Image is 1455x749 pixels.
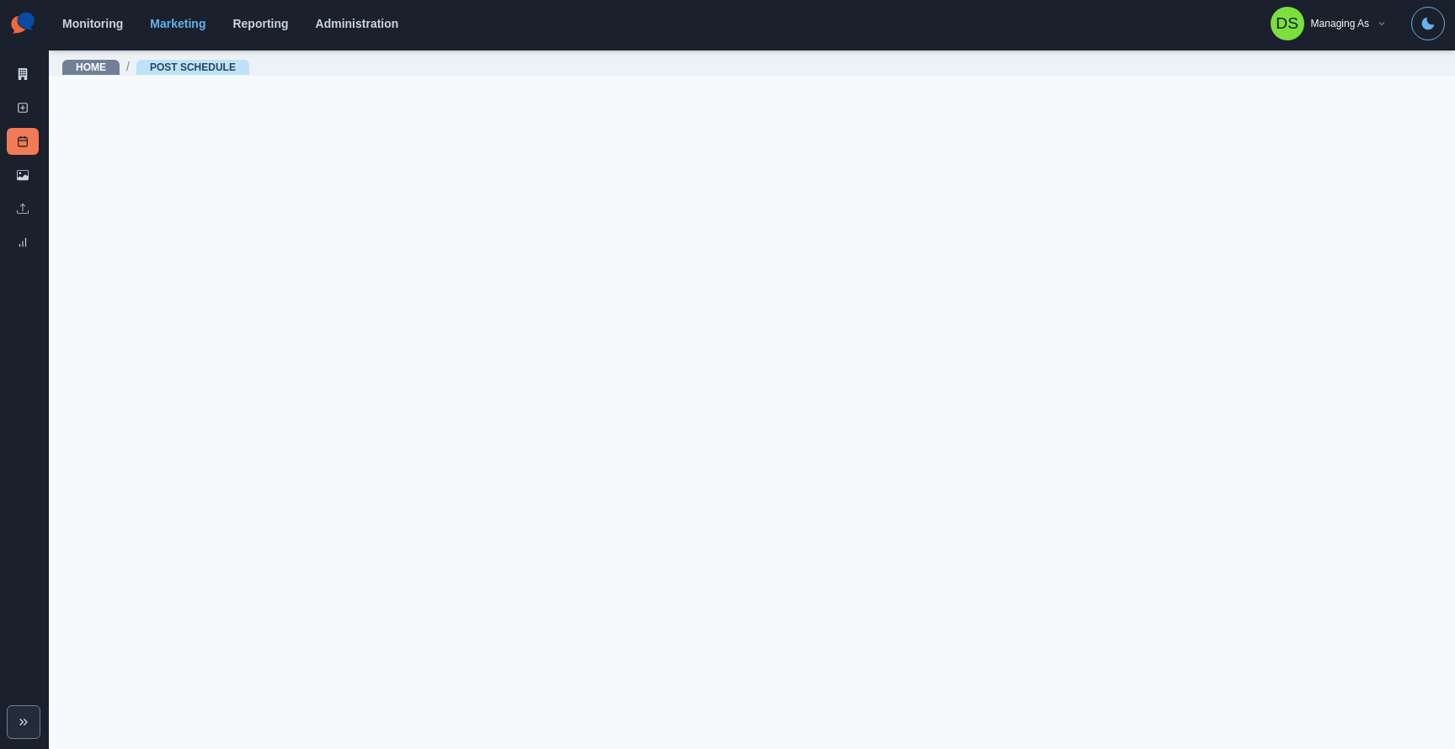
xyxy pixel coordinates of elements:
[62,58,249,76] nav: breadcrumb
[316,17,399,30] a: Administration
[232,17,288,30] a: Reporting
[1411,7,1445,40] button: Toggle Mode
[7,705,40,739] button: Expand
[62,17,123,30] a: Monitoring
[1311,18,1369,29] div: Managing As
[7,94,39,121] a: New Post
[150,17,205,30] a: Marketing
[1276,3,1298,44] div: Dakota Saunders
[7,128,39,155] a: Post Schedule
[76,61,106,73] a: Home
[7,229,39,256] a: Review Summary
[7,195,39,222] a: Uploads
[7,61,39,88] a: Marketing Summary
[1257,7,1401,40] button: Managing As
[150,61,236,73] a: Post Schedule
[126,58,130,76] span: /
[7,162,39,189] a: Media Library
